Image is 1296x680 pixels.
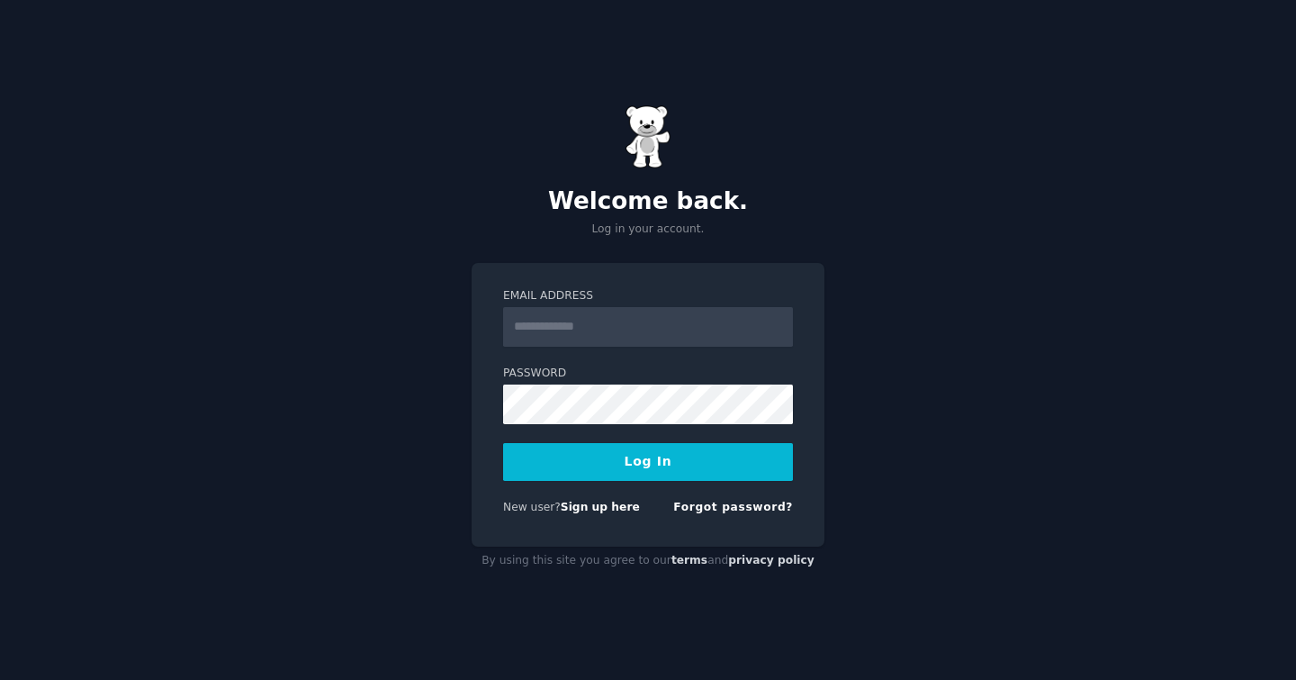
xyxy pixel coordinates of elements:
[503,288,793,304] label: Email Address
[503,366,793,382] label: Password
[671,554,707,567] a: terms
[503,443,793,481] button: Log In
[561,501,640,513] a: Sign up here
[625,105,670,168] img: Gummy Bear
[728,554,814,567] a: privacy policy
[472,547,824,576] div: By using this site you agree to our and
[472,222,824,238] p: Log in your account.
[673,501,793,513] a: Forgot password?
[503,501,561,513] span: New user?
[472,187,824,216] h2: Welcome back.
